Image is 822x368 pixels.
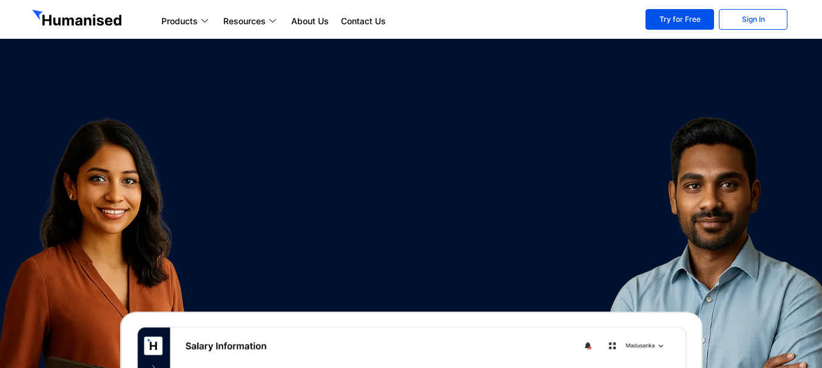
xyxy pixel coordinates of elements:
[719,9,787,30] a: Sign In
[155,14,217,28] a: Products
[32,10,124,29] img: GetHumanised Logo
[645,9,714,30] a: Try for Free
[335,14,392,28] a: Contact Us
[285,14,335,28] a: About Us
[217,14,285,28] a: Resources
